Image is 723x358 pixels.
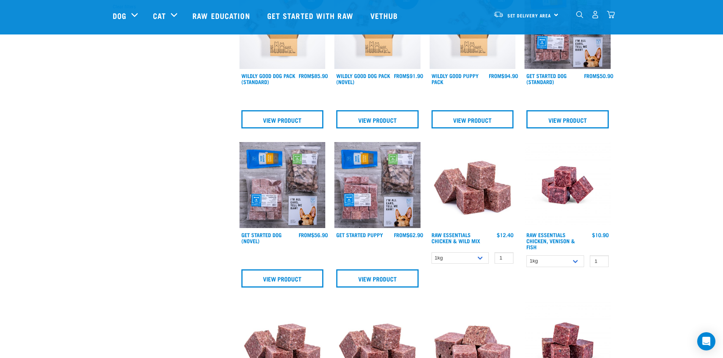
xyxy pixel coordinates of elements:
[239,142,326,228] img: NSP Dog Novel Update
[336,233,383,236] a: Get Started Puppy
[607,11,615,19] img: home-icon@2x.png
[592,232,609,238] div: $10.90
[241,110,324,128] a: View Product
[241,74,295,83] a: Wildly Good Dog Pack (Standard)
[260,0,363,31] a: Get started with Raw
[489,74,501,77] span: FROM
[336,74,390,83] a: Wildly Good Dog Pack (Novel)
[394,74,406,77] span: FROM
[394,73,423,79] div: $91.90
[526,233,575,248] a: Raw Essentials Chicken, Venison & Fish
[153,10,166,21] a: Cat
[185,0,259,31] a: Raw Education
[497,232,514,238] div: $12.40
[507,14,551,17] span: Set Delivery Area
[241,233,282,242] a: Get Started Dog (Novel)
[489,73,518,79] div: $94.90
[526,74,567,83] a: Get Started Dog (Standard)
[336,269,419,288] a: View Product
[495,252,514,264] input: 1
[430,142,516,228] img: Pile Of Cubed Chicken Wild Meat Mix
[394,232,423,238] div: $62.90
[432,110,514,128] a: View Product
[697,332,715,350] div: Open Intercom Messenger
[590,255,609,267] input: 1
[493,11,504,18] img: van-moving.png
[299,73,328,79] div: $85.90
[299,233,311,236] span: FROM
[299,74,311,77] span: FROM
[432,233,480,242] a: Raw Essentials Chicken & Wild Mix
[526,110,609,128] a: View Product
[576,11,583,18] img: home-icon-1@2x.png
[591,11,599,19] img: user.png
[525,142,611,228] img: Chicken Venison mix 1655
[299,232,328,238] div: $56.90
[432,74,479,83] a: Wildly Good Puppy Pack
[584,74,597,77] span: FROM
[241,269,324,288] a: View Product
[113,10,126,21] a: Dog
[334,142,421,228] img: NPS Puppy Update
[336,110,419,128] a: View Product
[394,233,406,236] span: FROM
[363,0,408,31] a: Vethub
[584,73,613,79] div: $50.90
